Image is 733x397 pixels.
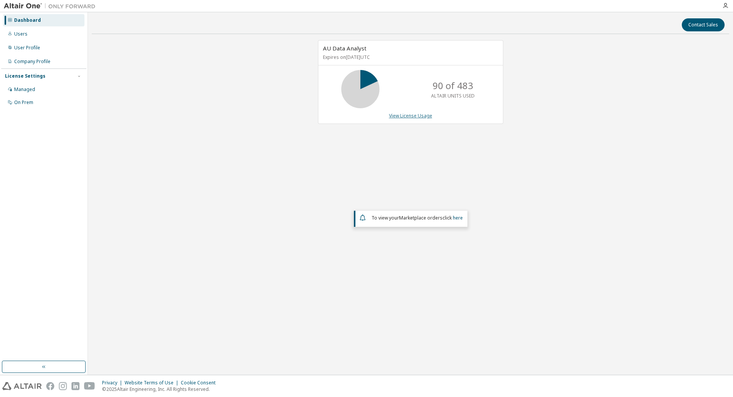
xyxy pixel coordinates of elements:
[389,112,432,119] a: View License Usage
[371,215,463,221] span: To view your click
[71,382,79,390] img: linkedin.svg
[14,17,41,23] div: Dashboard
[682,18,725,31] button: Contact Sales
[399,215,443,221] em: Marketplace orders
[14,99,33,106] div: On Prem
[433,79,473,92] p: 90 of 483
[4,2,99,10] img: Altair One
[431,93,475,99] p: ALTAIR UNITS USED
[59,382,67,390] img: instagram.svg
[102,386,220,392] p: © 2025 Altair Engineering, Inc. All Rights Reserved.
[14,31,28,37] div: Users
[125,380,181,386] div: Website Terms of Use
[323,54,496,60] p: Expires on [DATE] UTC
[181,380,220,386] div: Cookie Consent
[14,86,35,93] div: Managed
[5,73,45,79] div: License Settings
[14,59,50,65] div: Company Profile
[84,382,95,390] img: youtube.svg
[323,44,366,52] span: AU Data Analyst
[453,215,463,221] a: here
[46,382,54,390] img: facebook.svg
[2,382,42,390] img: altair_logo.svg
[102,380,125,386] div: Privacy
[14,45,40,51] div: User Profile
